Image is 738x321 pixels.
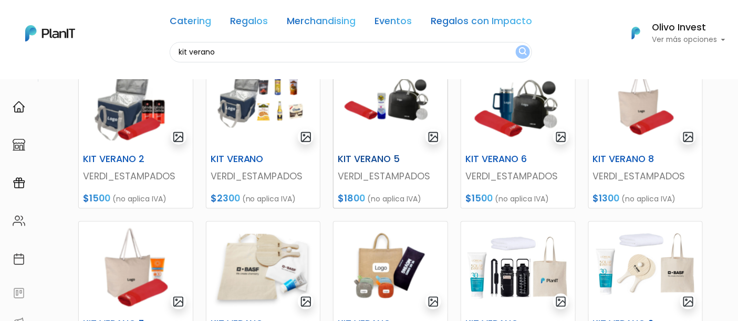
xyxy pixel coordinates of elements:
h6: KIT VERANO 6 [459,154,538,165]
a: Regalos [230,17,268,29]
img: PlanIt Logo [625,22,648,45]
a: Merchandising [287,17,356,29]
img: thumb_Captura_de_pantalla_2025-09-15_123031.png [334,222,448,314]
input: Buscá regalos, desayunos, y más [170,42,532,62]
h6: Olivo Invest [652,23,725,33]
img: home-e721727adea9d79c4d83392d1f703f7f8bce08238fde08b1acbfd93340b81755.svg [13,101,25,113]
p: VERDI_ESTAMPADOS [211,169,316,183]
img: gallery-light [555,131,567,143]
img: gallery-light [300,296,312,308]
h6: KIT VERANO 8 [587,154,666,165]
a: Eventos [375,17,412,29]
span: (no aplica IVA) [112,194,167,204]
img: PlanIt Logo [25,25,75,41]
span: J [106,63,127,84]
img: gallery-light [682,296,694,308]
a: gallery-light KIT VERANO 2 VERDI_ESTAMPADOS $1500 (no aplica IVA) [78,57,193,209]
span: (no aplica IVA) [367,194,421,204]
img: gallery-light [172,131,184,143]
strong: PLAN IT [37,85,67,94]
h6: KIT VERANO 2 [77,154,155,165]
a: Catering [170,17,211,29]
i: send [179,157,200,170]
img: calendar-87d922413cdce8b2cf7b7f5f62616a5cf9e4887200fb71536465627b3292af00.svg [13,253,25,265]
img: thumb_Captura_de_pantalla_2024-12-17_113835.png [589,222,703,314]
span: $1500 [83,192,110,205]
h6: KIT VERANO 5 [331,154,410,165]
a: Regalos con Impacto [431,17,532,29]
span: $1500 [465,192,493,205]
p: VERDI_ESTAMPADOS [338,169,443,183]
img: search_button-432b6d5273f82d61273b3651a40e1bd1b912527efae98b1b7a1b2c0702e16a8d.svg [519,47,527,57]
img: gallery-light [428,131,440,143]
span: $2300 [211,192,240,205]
img: user_d58e13f531133c46cb30575f4d864daf.jpeg [95,52,116,73]
span: $1800 [338,192,365,205]
h6: KIT VERANO [204,154,283,165]
button: PlanIt Logo Olivo Invest Ver más opciones [618,19,725,47]
p: Ver más opciones [652,36,725,44]
img: thumb_Dise%C3%B1o_sin_t%C3%ADtulo_-_2024-11-11T172836.905.png [461,222,575,314]
img: thumb_Captura_de_pantalla_2025-09-09_101513.png [206,57,320,149]
img: gallery-light [172,296,184,308]
img: feedback-78b5a0c8f98aac82b08bfc38622c3050aee476f2c9584af64705fc4e61158814.svg [13,287,25,299]
img: user_04fe99587a33b9844688ac17b531be2b.png [85,63,106,84]
img: gallery-light [682,131,694,143]
img: marketplace-4ceaa7011d94191e9ded77b95e3339b90024bf715f7c57f8cf31f2d8c509eaba.svg [13,138,25,151]
span: $1300 [593,192,620,205]
img: thumb_Captura_de_pantalla_2025-09-09_103452.png [589,57,703,149]
a: gallery-light KIT VERANO 8 VERDI_ESTAMPADOS $1300 (no aplica IVA) [588,57,703,209]
a: gallery-light KIT VERANO 5 VERDI_ESTAMPADOS $1800 (no aplica IVA) [333,57,448,209]
img: thumb_Captura_de_pantalla_2025-09-09_100632.png [79,57,193,149]
img: gallery-light [428,296,440,308]
img: gallery-light [300,131,312,143]
p: VERDI_ESTAMPADOS [593,169,699,183]
a: gallery-light KIT VERANO VERDI_ESTAMPADOS $2300 (no aplica IVA) [206,57,321,209]
a: gallery-light KIT VERANO 6 VERDI_ESTAMPADOS $1500 (no aplica IVA) [461,57,576,209]
img: thumb_Captura_de_pantalla_2025-09-09_102053.png [334,57,448,149]
span: (no aplica IVA) [622,194,676,204]
span: (no aplica IVA) [495,194,549,204]
p: VERDI_ESTAMPADOS [465,169,571,183]
p: Ya probaste PlanitGO? Vas a poder automatizarlas acciones de todo el año. Escribinos para saber más! [37,97,175,131]
div: PLAN IT Ya probaste PlanitGO? Vas a poder automatizarlas acciones de todo el año. Escribinos para... [27,73,185,140]
p: VERDI_ESTAMPADOS [83,169,189,183]
span: ¡Escríbenos! [55,159,160,170]
img: thumb_Captura_de_pantalla_2025-09-10_120300.png [206,222,320,314]
img: gallery-light [555,296,567,308]
img: thumb_Captura_de_pantalla_2025-09-09_102946.png [79,222,193,314]
i: insert_emoticon [160,157,179,170]
div: J [27,63,185,84]
span: (no aplica IVA) [242,194,296,204]
img: people-662611757002400ad9ed0e3c099ab2801c6687ba6c219adb57efc949bc21e19d.svg [13,215,25,227]
i: keyboard_arrow_down [163,80,179,95]
img: campaigns-02234683943229c281be62815700db0a1741e53638e28bf9629b52c665b00959.svg [13,177,25,189]
img: thumb_Captura_de_pantalla_2025-09-09_102458.png [461,57,575,149]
